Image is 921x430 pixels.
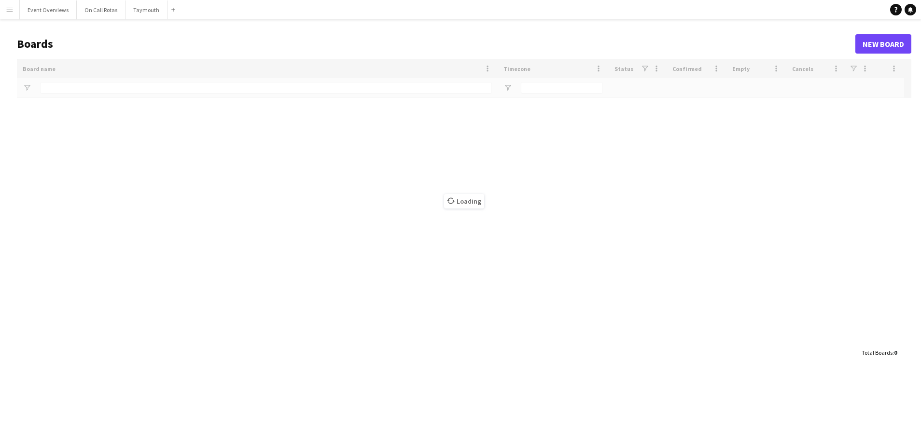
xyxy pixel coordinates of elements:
span: Loading [444,194,484,208]
button: On Call Rotas [77,0,126,19]
h1: Boards [17,37,855,51]
span: Total Boards [862,349,893,356]
button: Taymouth [126,0,167,19]
a: New Board [855,34,911,54]
button: Event Overviews [20,0,77,19]
div: : [862,343,897,362]
span: 0 [894,349,897,356]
